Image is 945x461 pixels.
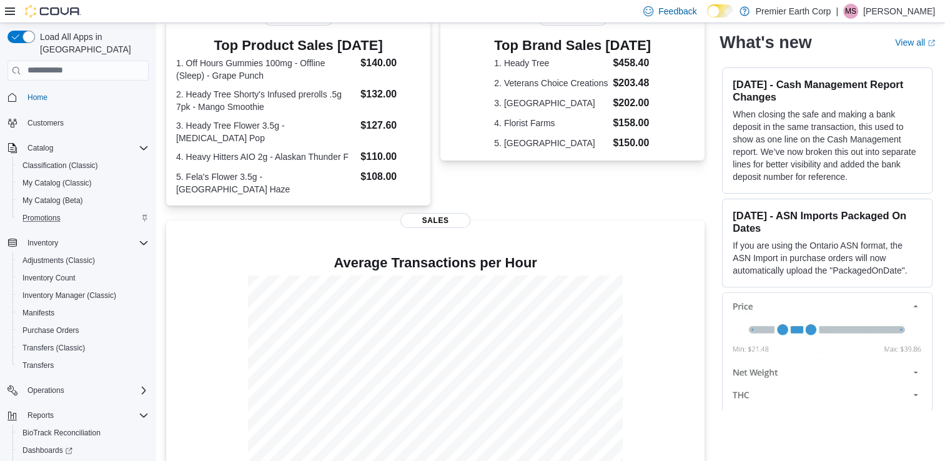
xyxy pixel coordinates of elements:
[863,4,935,19] p: [PERSON_NAME]
[12,322,154,339] button: Purchase Orders
[17,358,149,373] span: Transfers
[17,176,149,191] span: My Catalog (Classic)
[720,32,811,52] h2: What's new
[12,192,154,209] button: My Catalog (Beta)
[707,17,708,18] span: Dark Mode
[22,235,63,250] button: Inventory
[176,119,355,144] dt: 3. Heady Tree Flower 3.5g - [MEDICAL_DATA] Pop
[613,76,651,91] dd: $203.48
[27,410,54,420] span: Reports
[17,193,149,208] span: My Catalog (Beta)
[360,169,420,184] dd: $108.00
[733,209,922,234] h3: [DATE] - ASN Imports Packaged On Dates
[12,442,154,459] a: Dashboards
[17,193,88,208] a: My Catalog (Beta)
[17,211,66,226] a: Promotions
[22,115,149,131] span: Customers
[360,56,420,71] dd: $140.00
[12,357,154,374] button: Transfers
[35,31,149,56] span: Load All Apps in [GEOGRAPHIC_DATA]
[12,252,154,269] button: Adjustments (Classic)
[17,158,103,173] a: Classification (Classic)
[17,340,149,355] span: Transfers (Classic)
[27,92,47,102] span: Home
[17,253,149,268] span: Adjustments (Classic)
[22,408,149,423] span: Reports
[22,116,69,131] a: Customers
[176,38,420,53] h3: Top Product Sales [DATE]
[22,213,61,223] span: Promotions
[17,425,149,440] span: BioTrack Reconciliation
[22,141,149,156] span: Catalog
[17,270,149,285] span: Inventory Count
[27,118,64,128] span: Customers
[2,234,154,252] button: Inventory
[17,176,97,191] a: My Catalog (Classic)
[22,196,83,206] span: My Catalog (Beta)
[22,308,54,318] span: Manifests
[22,178,92,188] span: My Catalog (Classic)
[22,273,76,283] span: Inventory Count
[17,358,59,373] a: Transfers
[17,158,149,173] span: Classification (Classic)
[707,4,733,17] input: Dark Mode
[17,323,149,338] span: Purchase Orders
[176,255,695,270] h4: Average Transactions per Hour
[17,443,77,458] a: Dashboards
[613,116,651,131] dd: $158.00
[27,385,64,395] span: Operations
[22,343,85,353] span: Transfers (Classic)
[27,238,58,248] span: Inventory
[12,209,154,227] button: Promotions
[928,39,935,47] svg: External link
[2,139,154,157] button: Catalog
[658,5,696,17] span: Feedback
[17,425,106,440] a: BioTrack Reconciliation
[22,428,101,438] span: BioTrack Reconciliation
[22,360,54,370] span: Transfers
[22,141,58,156] button: Catalog
[613,56,651,71] dd: $458.40
[400,213,470,228] span: Sales
[17,211,149,226] span: Promotions
[2,88,154,106] button: Home
[22,383,149,398] span: Operations
[494,97,608,109] dt: 3. [GEOGRAPHIC_DATA]
[12,424,154,442] button: BioTrack Reconciliation
[22,290,116,300] span: Inventory Manager (Classic)
[756,4,831,19] p: Premier Earth Corp
[27,143,53,153] span: Catalog
[12,269,154,287] button: Inventory Count
[176,88,355,113] dt: 2. Heady Tree Shorty's Infused prerolls .5g 7pk - Mango Smoothie
[22,383,69,398] button: Operations
[836,4,838,19] p: |
[843,4,858,19] div: Mark Schlueter
[494,117,608,129] dt: 4. Florist Farms
[17,340,90,355] a: Transfers (Classic)
[22,235,149,250] span: Inventory
[2,114,154,132] button: Customers
[176,151,355,163] dt: 4. Heavy Hitters AIO 2g - Alaskan Thunder F
[733,108,922,183] p: When closing the safe and making a bank deposit in the same transaction, this used to show as one...
[17,305,59,320] a: Manifests
[22,445,72,455] span: Dashboards
[895,37,935,47] a: View allExternal link
[176,57,355,82] dt: 1. Off Hours Gummies 100mg - Offline (Sleep) - Grape Punch
[17,270,81,285] a: Inventory Count
[12,157,154,174] button: Classification (Classic)
[613,96,651,111] dd: $202.00
[12,287,154,304] button: Inventory Manager (Classic)
[360,87,420,102] dd: $132.00
[17,305,149,320] span: Manifests
[494,77,608,89] dt: 2. Veterans Choice Creations
[12,339,154,357] button: Transfers (Classic)
[17,253,100,268] a: Adjustments (Classic)
[12,304,154,322] button: Manifests
[360,118,420,133] dd: $127.60
[22,255,95,265] span: Adjustments (Classic)
[17,288,149,303] span: Inventory Manager (Classic)
[845,4,856,19] span: MS
[360,149,420,164] dd: $110.00
[12,174,154,192] button: My Catalog (Classic)
[176,171,355,196] dt: 5. Fela's Flower 3.5g - [GEOGRAPHIC_DATA] Haze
